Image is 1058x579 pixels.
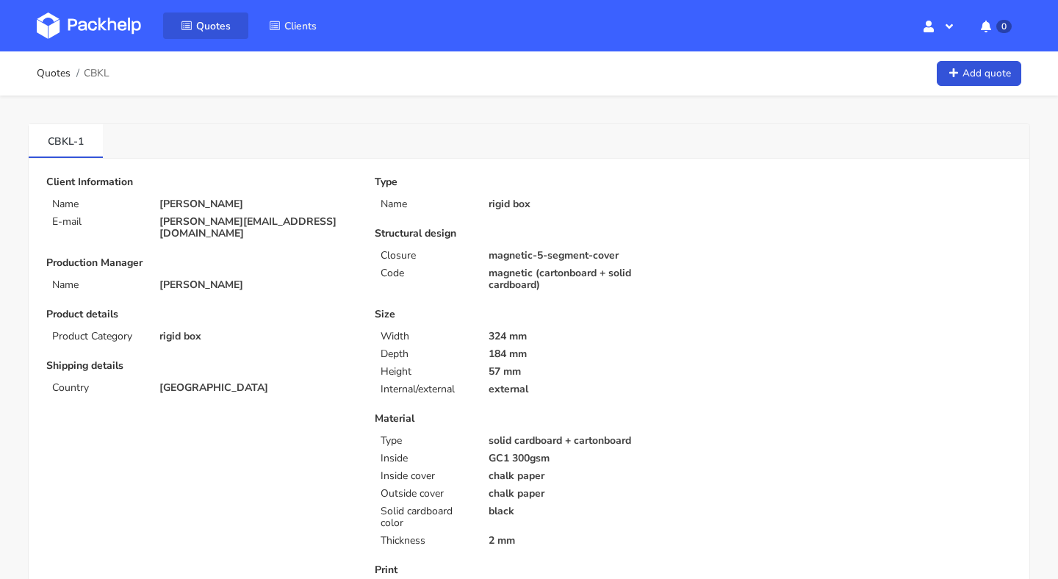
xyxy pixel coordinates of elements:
a: Clients [251,12,334,39]
p: GC1 300gsm [489,453,683,464]
p: [PERSON_NAME][EMAIL_ADDRESS][DOMAIN_NAME] [159,216,354,240]
p: Type [381,435,470,447]
p: 2 mm [489,535,683,547]
span: CBKL [84,68,109,79]
p: Height [381,366,470,378]
a: Add quote [937,61,1021,87]
p: magnetic-5-segment-cover [489,250,683,262]
p: chalk paper [489,488,683,500]
a: CBKL-1 [29,124,103,157]
p: magnetic (cartonboard + solid cardboard) [489,267,683,291]
p: rigid box [159,331,354,342]
p: Thickness [381,535,470,547]
p: Client Information [46,176,354,188]
p: Closure [381,250,470,262]
p: Solid cardboard color [381,506,470,529]
p: chalk paper [489,470,683,482]
p: 57 mm [489,366,683,378]
img: Dashboard [37,12,141,39]
p: solid cardboard + cartonboard [489,435,683,447]
p: [GEOGRAPHIC_DATA] [159,382,354,394]
p: Name [52,279,142,291]
button: 0 [969,12,1021,39]
p: Product details [46,309,354,320]
p: black [489,506,683,517]
p: rigid box [489,198,683,210]
p: Inside cover [381,470,470,482]
p: Inside [381,453,470,464]
span: Quotes [196,19,231,33]
p: Production Manager [46,257,354,269]
p: Structural design [375,228,683,240]
p: Type [375,176,683,188]
p: Width [381,331,470,342]
p: Name [52,198,142,210]
p: Outside cover [381,488,470,500]
p: 324 mm [489,331,683,342]
p: Name [381,198,470,210]
p: Depth [381,348,470,360]
p: [PERSON_NAME] [159,279,354,291]
p: 184 mm [489,348,683,360]
p: Material [375,413,683,425]
p: Internal/external [381,384,470,395]
span: Clients [284,19,317,33]
p: Country [52,382,142,394]
p: Product Category [52,331,142,342]
p: Code [381,267,470,279]
a: Quotes [163,12,248,39]
nav: breadcrumb [37,59,109,88]
a: Quotes [37,68,71,79]
p: Size [375,309,683,320]
p: E-mail [52,216,142,228]
p: Shipping details [46,360,354,372]
p: [PERSON_NAME] [159,198,354,210]
span: 0 [996,20,1012,33]
p: external [489,384,683,395]
p: Print [375,564,683,576]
